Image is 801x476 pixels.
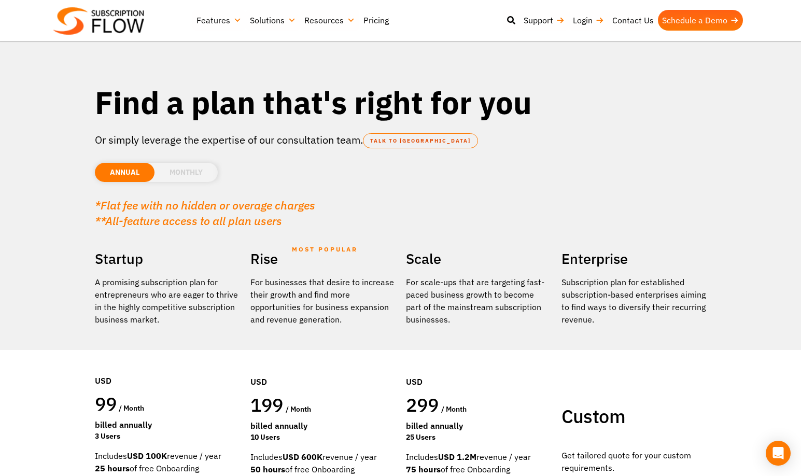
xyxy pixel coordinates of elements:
div: For businesses that desire to increase their growth and find more opportunities for business expa... [250,276,396,326]
li: MONTHLY [154,163,218,182]
strong: USD 1.2M [438,452,476,462]
div: Billed Annually [95,418,240,431]
strong: USD 600K [283,452,322,462]
p: A promising subscription plan for entrepreneurs who are eager to thrive in the highly competitive... [95,276,240,326]
div: Billed Annually [406,419,551,432]
strong: 75 hours [406,464,441,474]
em: **All-feature access to all plan users [95,213,282,228]
a: Solutions [246,10,300,31]
h2: Scale [406,247,551,271]
a: Contact Us [608,10,658,31]
a: Pricing [359,10,393,31]
div: Includes revenue / year of free Onboarding [250,451,396,475]
div: Includes revenue / year of free Onboarding [406,451,551,475]
p: Or simply leverage the expertise of our consultation team. [95,132,707,148]
div: USD [250,344,396,393]
h2: Enterprise [561,247,707,271]
a: Schedule a Demo [658,10,743,31]
div: 3 Users [95,431,240,442]
div: Includes revenue / year of free Onboarding [95,450,240,474]
em: *Flat fee with no hidden or overage charges [95,198,315,213]
h1: Find a plan that's right for you [95,83,707,122]
img: Subscriptionflow [53,7,144,35]
strong: USD 100K [127,451,167,461]
span: MOST POPULAR [292,237,358,261]
li: ANNUAL [95,163,154,182]
a: Support [519,10,569,31]
div: Open Intercom Messenger [766,441,791,466]
span: / month [441,404,467,414]
a: TALK TO [GEOGRAPHIC_DATA] [363,133,478,148]
span: / month [119,403,144,413]
a: Resources [300,10,359,31]
h2: Rise [250,247,396,271]
strong: 25 hours [95,463,130,473]
div: USD [95,343,240,392]
a: Features [192,10,246,31]
span: 199 [250,393,284,417]
div: USD [406,344,551,393]
a: Login [569,10,608,31]
div: Billed Annually [250,419,396,432]
span: 99 [95,391,117,416]
span: / month [286,404,311,414]
span: 299 [406,393,439,417]
p: Subscription plan for established subscription-based enterprises aiming to find ways to diversify... [561,276,707,326]
h2: Startup [95,247,240,271]
p: Get tailored quote for your custom requirements. [561,449,707,474]
span: Custom [561,404,625,428]
div: For scale-ups that are targeting fast-paced business growth to become part of the mainstream subs... [406,276,551,326]
div: 25 Users [406,432,551,443]
strong: 50 hours [250,464,285,474]
div: 10 Users [250,432,396,443]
